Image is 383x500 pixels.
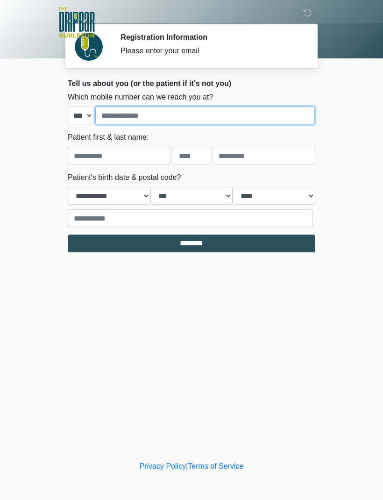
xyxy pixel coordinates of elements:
[121,45,301,57] div: Please enter your email
[188,462,243,470] a: Terms of Service
[68,172,181,183] label: Patient's birth date & postal code?
[68,92,213,103] label: Which mobile number can we reach you at?
[140,462,186,470] a: Privacy Policy
[58,7,95,38] img: The DRIPBaR - Burleson Logo
[68,79,315,88] h2: Tell us about you (or the patient if it's not you)
[68,132,149,143] label: Patient first & last name:
[75,33,103,61] img: Agent Avatar
[186,462,188,470] a: |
